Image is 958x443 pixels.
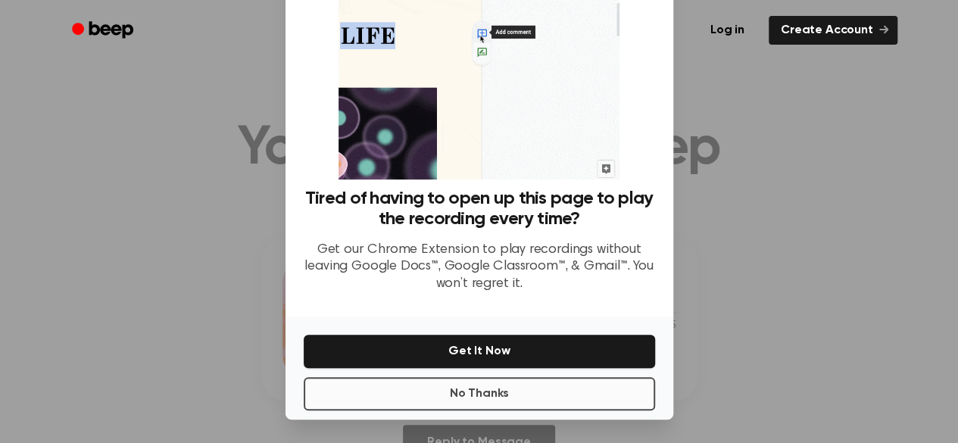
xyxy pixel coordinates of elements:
button: No Thanks [304,377,655,410]
a: Log in [695,13,760,48]
button: Get It Now [304,335,655,368]
p: Get our Chrome Extension to play recordings without leaving Google Docs™, Google Classroom™, & Gm... [304,242,655,293]
a: Create Account [769,16,897,45]
a: Beep [61,16,147,45]
h3: Tired of having to open up this page to play the recording every time? [304,189,655,229]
